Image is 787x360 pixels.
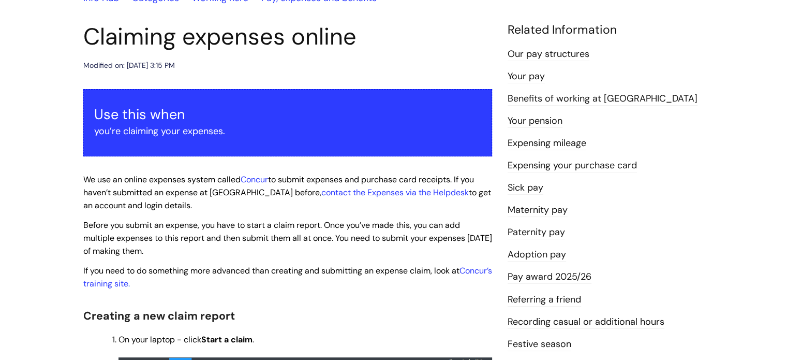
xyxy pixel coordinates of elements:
a: Concur’s training site [83,265,492,289]
div: Modified on: [DATE] 3:15 PM [83,59,175,72]
a: Benefits of working at [GEOGRAPHIC_DATA] [508,92,697,106]
a: Referring a friend [508,293,581,307]
a: Your pay [508,70,545,83]
span: We use an online expenses system called to submit expenses and purchase card receipts. If you hav... [83,174,491,211]
a: Pay award 2025/26 [508,270,591,284]
span: Creating a new claim report [83,309,235,323]
h3: Use this when [94,106,481,123]
a: Adoption pay [508,248,566,262]
h1: Claiming expenses online [83,23,492,51]
a: Paternity pay [508,226,565,239]
a: Expensing mileage [508,137,586,150]
p: you’re claiming your expenses. [94,123,481,139]
strong: Start a claim [201,334,253,345]
a: Your pension [508,114,562,128]
a: Concur [241,174,268,185]
span: If you need to do something more advanced than creating and submitting an expense claim, look at [83,265,459,276]
span: Before you submit an expense, you have to start a claim report. Once you’ve made this, you can ad... [83,220,492,256]
a: contact the Expenses via the Helpdesk [321,187,469,198]
span: . [83,265,492,289]
a: Our pay structures [508,48,589,61]
a: Festive season [508,338,571,351]
h4: Related Information [508,23,704,37]
a: Expensing your purchase card [508,159,637,172]
span: On your laptop - click . [118,334,254,345]
a: Maternity pay [508,204,568,217]
a: Recording casual or additional hours [508,315,664,329]
a: Sick pay [508,181,543,195]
